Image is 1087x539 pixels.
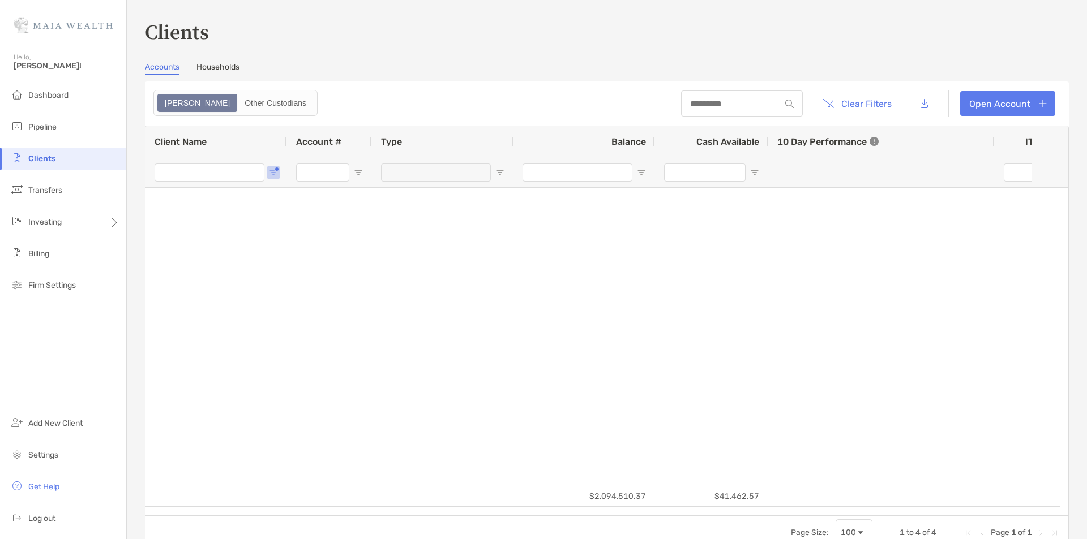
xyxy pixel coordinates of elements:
[1025,136,1054,147] div: ITD
[28,122,57,132] span: Pipeline
[1011,528,1016,537] span: 1
[900,528,905,537] span: 1
[155,163,264,182] input: Client Name Filter Input
[155,136,207,147] span: Client Name
[931,528,936,537] span: 4
[10,88,24,101] img: dashboard icon
[10,119,24,133] img: pipeline icon
[10,246,24,260] img: billing icon
[611,136,646,147] span: Balance
[10,447,24,461] img: settings icon
[637,168,646,177] button: Open Filter Menu
[10,151,24,165] img: clients icon
[296,163,349,182] input: Account # Filter Input
[1004,163,1040,182] input: ITD Filter Input
[28,419,83,428] span: Add New Client
[269,168,278,177] button: Open Filter Menu
[28,186,62,195] span: Transfers
[964,528,973,537] div: First Page
[28,482,59,491] span: Get Help
[159,95,236,111] div: Zoe
[10,416,24,429] img: add_new_client icon
[655,486,768,506] div: $41,462.57
[381,136,402,147] span: Type
[28,450,58,460] span: Settings
[10,511,24,524] img: logout icon
[814,91,900,116] button: Clear Filters
[10,278,24,291] img: firm-settings icon
[777,126,879,157] div: 10 Day Performance
[28,281,76,290] span: Firm Settings
[785,100,794,108] img: input icon
[915,528,921,537] span: 4
[238,95,313,111] div: Other Custodians
[841,528,856,537] div: 100
[664,163,746,182] input: Cash Available Filter Input
[1018,528,1025,537] span: of
[145,18,1069,44] h3: Clients
[28,154,55,163] span: Clients
[1050,528,1059,537] div: Last Page
[922,528,930,537] span: of
[977,528,986,537] div: Previous Page
[791,528,829,537] div: Page Size:
[28,249,49,258] span: Billing
[153,90,318,116] div: segmented control
[10,479,24,493] img: get-help icon
[906,528,914,537] span: to
[28,217,62,227] span: Investing
[960,91,1055,116] a: Open Account
[10,214,24,228] img: investing icon
[523,163,632,182] input: Balance Filter Input
[750,168,759,177] button: Open Filter Menu
[513,486,655,506] div: $2,094,510.37
[28,514,55,523] span: Log out
[196,62,239,75] a: Households
[296,136,341,147] span: Account #
[10,183,24,196] img: transfers icon
[991,528,1009,537] span: Page
[28,90,69,100] span: Dashboard
[354,168,363,177] button: Open Filter Menu
[1037,528,1046,537] div: Next Page
[696,136,759,147] span: Cash Available
[14,5,113,45] img: Zoe Logo
[145,62,179,75] a: Accounts
[14,61,119,71] span: [PERSON_NAME]!
[1027,528,1032,537] span: 1
[495,168,504,177] button: Open Filter Menu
